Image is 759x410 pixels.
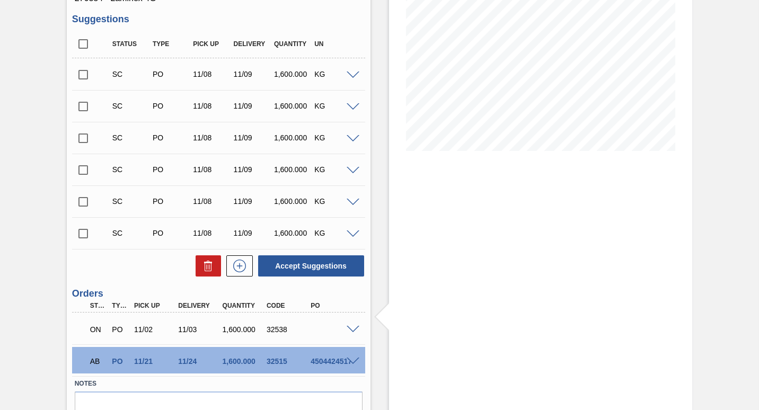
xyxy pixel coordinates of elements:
div: 1,600.000 [271,102,315,110]
div: 11/08/2025 [190,229,234,237]
div: 32515 [264,357,312,366]
h3: Suggestions [72,14,365,25]
div: Pick up [131,302,180,309]
div: 32538 [264,325,312,334]
div: Type [109,302,131,309]
div: 1,600.000 [271,229,315,237]
div: Negotiating Order [87,318,109,341]
div: Purchase order [150,133,193,142]
div: Suggestion Created [110,133,153,142]
div: Purchase order [109,357,131,366]
div: Delivery [175,302,224,309]
div: 11/09/2025 [231,133,275,142]
div: 11/08/2025 [190,70,234,78]
div: Type [150,40,193,48]
div: Purchase order [150,70,193,78]
div: Purchase order [150,229,193,237]
div: Quantity [220,302,268,309]
div: KG [312,197,355,206]
div: 11/09/2025 [231,197,275,206]
div: Suggestion Created [110,229,153,237]
div: UN [312,40,355,48]
div: 11/08/2025 [190,197,234,206]
div: 1,600.000 [271,70,315,78]
div: Awaiting Billing [87,350,109,373]
div: 1,600.000 [220,325,268,334]
label: Notes [75,376,363,391]
div: Purchase order [150,197,193,206]
div: KG [312,165,355,174]
div: 11/08/2025 [190,133,234,142]
div: 11/08/2025 [190,102,234,110]
div: Suggestion Created [110,70,153,78]
div: 11/09/2025 [231,165,275,174]
div: Pick up [190,40,234,48]
div: 11/09/2025 [231,102,275,110]
div: Suggestion Created [110,197,153,206]
div: Delivery [231,40,275,48]
p: ON [90,325,107,334]
div: 11/09/2025 [231,70,275,78]
div: Step [87,302,109,309]
div: Delete Suggestions [190,255,221,277]
div: 1,600.000 [271,197,315,206]
div: 11/03/2025 [175,325,224,334]
div: Suggestion Created [110,102,153,110]
div: 11/24/2025 [175,357,224,366]
div: New suggestion [221,255,253,277]
div: Code [264,302,312,309]
h3: Orders [72,288,365,299]
div: Purchase order [109,325,131,334]
div: 1,600.000 [271,133,315,142]
div: 1,600.000 [271,165,315,174]
div: Purchase order [150,102,193,110]
p: AB [90,357,107,366]
div: KG [312,229,355,237]
button: Accept Suggestions [258,255,364,277]
div: KG [312,70,355,78]
div: 11/02/2025 [131,325,180,334]
div: KG [312,102,355,110]
div: KG [312,133,355,142]
div: 11/08/2025 [190,165,234,174]
div: 1,600.000 [220,357,268,366]
div: Status [110,40,153,48]
div: Accept Suggestions [253,254,365,278]
div: Quantity [271,40,315,48]
div: Suggestion Created [110,165,153,174]
div: 11/09/2025 [231,229,275,237]
div: 4504424517 [308,357,356,366]
div: Purchase order [150,165,193,174]
div: PO [308,302,356,309]
div: 11/21/2025 [131,357,180,366]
